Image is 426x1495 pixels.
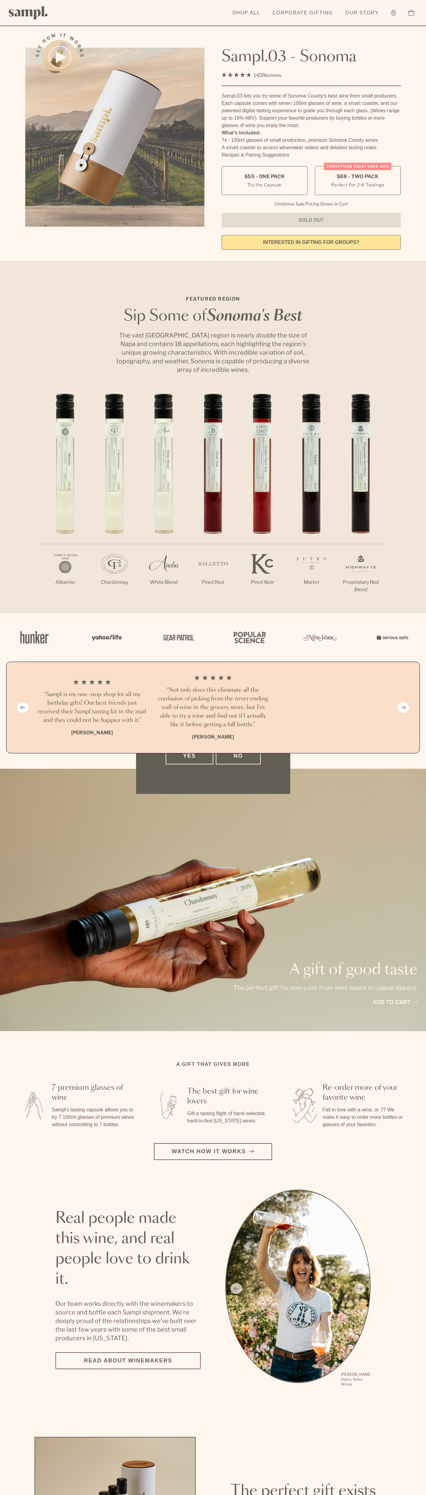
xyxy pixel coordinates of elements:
h3: “Sampl is my one-stop shop for all my birthday gifts! Our best friends just received their Sampl ... [37,690,148,725]
li: 4 / 7 [188,394,238,606]
div: Christmas SALE! Save 20% [324,163,392,170]
p: Pinot Noir [188,579,238,586]
img: Sampl.03 - Sonoma [25,48,204,227]
li: 7 / 7 [336,394,385,613]
a: interested in gifting for groups? [222,235,401,250]
li: 3 / 7 [139,394,188,606]
span: $55 - One Pack [244,173,285,180]
button: Sold Out [222,213,401,228]
p: Merlot [287,579,336,586]
ul: carousel [225,1190,371,1388]
p: Pinot Noir [238,579,287,586]
li: 2 / 4 [158,674,269,741]
small: Perfect For 2-4 Tastings [331,181,384,188]
li: 5 / 7 [238,394,287,606]
span: $88 - Two Pack [337,173,379,180]
a: Shop All [229,6,263,20]
a: Our Story [342,6,382,20]
li: 6 / 7 [287,394,336,606]
button: See how it works [42,40,77,74]
button: No [216,747,260,764]
div: 140Reviews [222,71,281,79]
li: 1 / 7 [41,394,90,606]
img: Sampl logo [9,6,48,19]
li: 1 / 4 [37,674,148,741]
button: Yes [166,747,214,764]
small: Try the Capsule [247,181,282,188]
p: A gift of good taste [233,963,417,977]
a: Corporate Gifting [269,6,336,20]
p: The perfect gift for everyone from wine lovers to casual sippers. [233,983,417,992]
b: [PERSON_NAME] [192,734,234,740]
a: Add to cart [372,998,417,1007]
h3: “Not only does this eliminate all the confusion of picking from the never ending wall of wine in ... [158,686,269,729]
p: Proprietary Red Blend [336,579,385,593]
div: slide 1 [225,1190,371,1388]
b: [PERSON_NAME] [71,730,113,736]
p: White Blend [139,579,188,586]
li: 2 / 7 [90,394,139,606]
button: Previous slide [17,702,28,713]
p: [PERSON_NAME] Sutro, Sutro Wines [341,1372,371,1387]
p: Albarino [41,579,90,586]
p: Chardonnay [90,579,139,586]
button: Next slide [398,702,409,713]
